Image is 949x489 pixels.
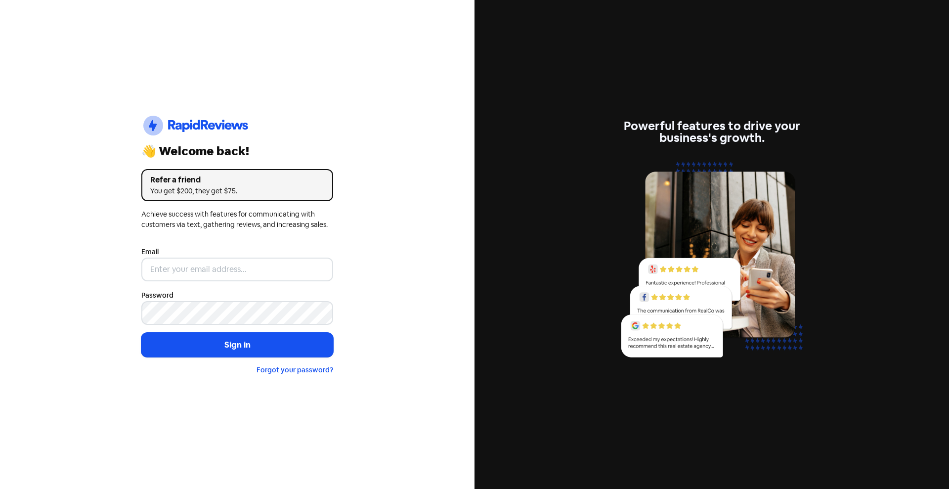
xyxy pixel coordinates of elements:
[150,186,324,196] div: You get $200, they get $75.
[141,333,333,357] button: Sign in
[616,156,808,369] img: reviews
[257,365,333,374] a: Forgot your password?
[141,209,333,230] div: Achieve success with features for communicating with customers via text, gathering reviews, and i...
[141,145,333,157] div: 👋 Welcome back!
[150,174,324,186] div: Refer a friend
[616,120,808,144] div: Powerful features to drive your business's growth.
[141,290,173,301] label: Password
[141,247,159,257] label: Email
[141,258,333,281] input: Enter your email address...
